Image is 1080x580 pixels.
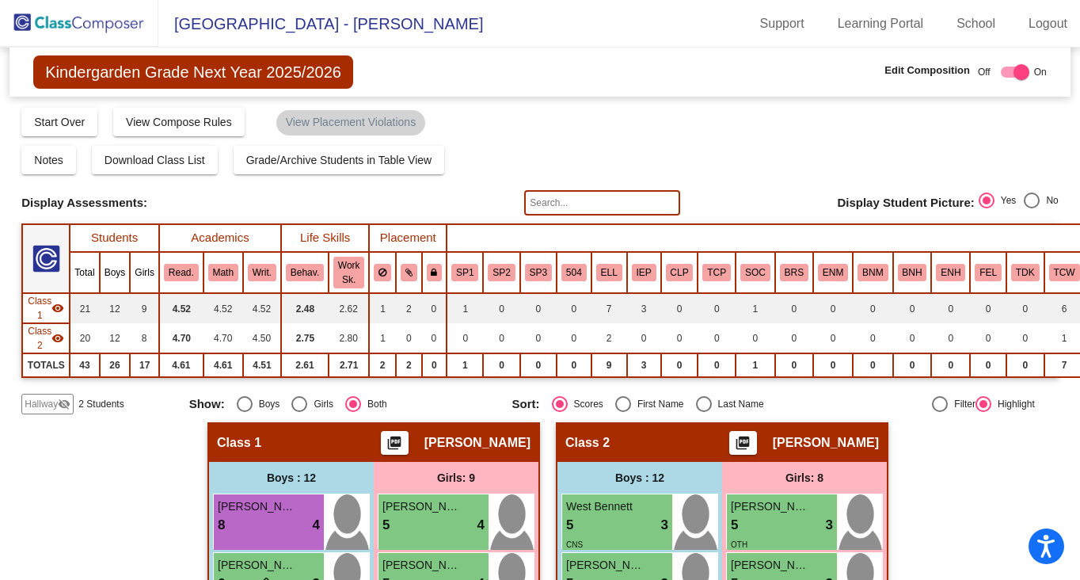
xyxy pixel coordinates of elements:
td: 21 [70,293,99,323]
td: 0 [813,293,853,323]
span: 2 Students [78,397,124,411]
span: [PERSON_NAME] [731,498,810,515]
span: Class 2 [565,435,610,451]
td: 1 [736,353,775,377]
div: Boys : 12 [209,462,374,494]
th: Behavior Needs- Moderate [853,252,892,293]
span: Display Student Picture: [837,196,974,210]
button: TCP [702,264,731,281]
td: 0 [661,293,698,323]
td: 20 [70,323,99,353]
td: 0 [893,353,932,377]
span: Edit Composition [884,63,970,78]
button: Work Sk. [333,257,364,288]
td: 0 [970,293,1006,323]
span: 5 [731,515,738,536]
td: 4.50 [243,323,281,353]
span: [PERSON_NAME] [773,435,879,451]
th: Behavior Needs Heavy [893,252,932,293]
th: Keep away students [369,252,396,293]
td: 0 [775,323,813,353]
th: Class Leader - Positive influence [661,252,698,293]
mat-radio-group: Select an option [979,193,1059,213]
span: Kindergarden Grade Next Year 2025/2026 [33,55,353,89]
span: On [1034,65,1047,79]
span: 3 [661,515,668,536]
span: [PERSON_NAME] [218,498,297,515]
th: Individualized Education Plan [627,252,661,293]
span: [PERSON_NAME] [424,435,530,451]
th: Total [70,252,99,293]
button: Start Over [21,108,97,136]
div: Highlight [991,397,1035,411]
div: Girls: 9 [374,462,538,494]
td: 0 [853,323,892,353]
th: Placement [369,224,447,252]
td: 2.75 [281,323,329,353]
td: 0 [483,323,519,353]
td: 1 [369,323,396,353]
span: 3 [826,515,833,536]
span: [PERSON_NAME] [218,557,297,574]
th: Students [70,224,159,252]
div: Both [361,397,387,411]
td: 0 [520,293,557,323]
button: BNM [858,264,888,281]
td: 0 [853,353,892,377]
td: 0 [422,353,447,377]
button: ELL [596,264,622,281]
th: Former English Learner [970,252,1006,293]
span: View Compose Rules [126,116,232,128]
button: SP3 [525,264,552,281]
td: 0 [661,353,698,377]
button: BRS [780,264,808,281]
td: 0 [775,293,813,323]
td: 0 [396,323,422,353]
td: 2.61 [281,353,329,377]
td: 4.70 [203,323,243,353]
a: Support [747,11,817,36]
div: First Name [631,397,684,411]
div: Scores [568,397,603,411]
td: 0 [736,323,775,353]
td: 4.61 [203,353,243,377]
td: 26 [100,353,131,377]
mat-icon: picture_as_pdf [733,435,752,457]
span: Class 2 [28,324,51,353]
span: Notes [34,154,63,166]
td: 0 [931,353,970,377]
span: [PERSON_NAME] [566,557,645,574]
td: 0 [422,293,447,323]
span: Hallway [25,397,58,411]
button: View Compose Rules [113,108,245,136]
td: 0 [970,353,1006,377]
td: 0 [931,323,970,353]
button: TCW [1049,264,1080,281]
td: 0 [931,293,970,323]
td: 2.71 [329,353,369,377]
th: Time Consuming Parent [698,252,736,293]
td: 4.51 [243,353,281,377]
button: SP1 [451,264,478,281]
span: Download Class List [105,154,205,166]
div: Filter [948,397,975,411]
span: [PERSON_NAME] [382,498,462,515]
td: 43 [70,353,99,377]
td: 0 [422,323,447,353]
button: BNH [898,264,927,281]
td: 0 [1006,293,1044,323]
div: Yes [994,193,1017,208]
td: 0 [1006,323,1044,353]
td: 0 [813,323,853,353]
td: 2 [396,293,422,323]
td: Lorraine Horgan - No Class Name [22,323,70,353]
td: Deborah Russo - No Class Name [22,293,70,323]
td: 1 [369,293,396,323]
input: Search... [524,190,679,216]
td: 0 [893,293,932,323]
button: Math [208,264,238,281]
td: 0 [893,323,932,353]
th: Girls [130,252,159,293]
th: Keep with teacher [422,252,447,293]
span: Off [978,65,991,79]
